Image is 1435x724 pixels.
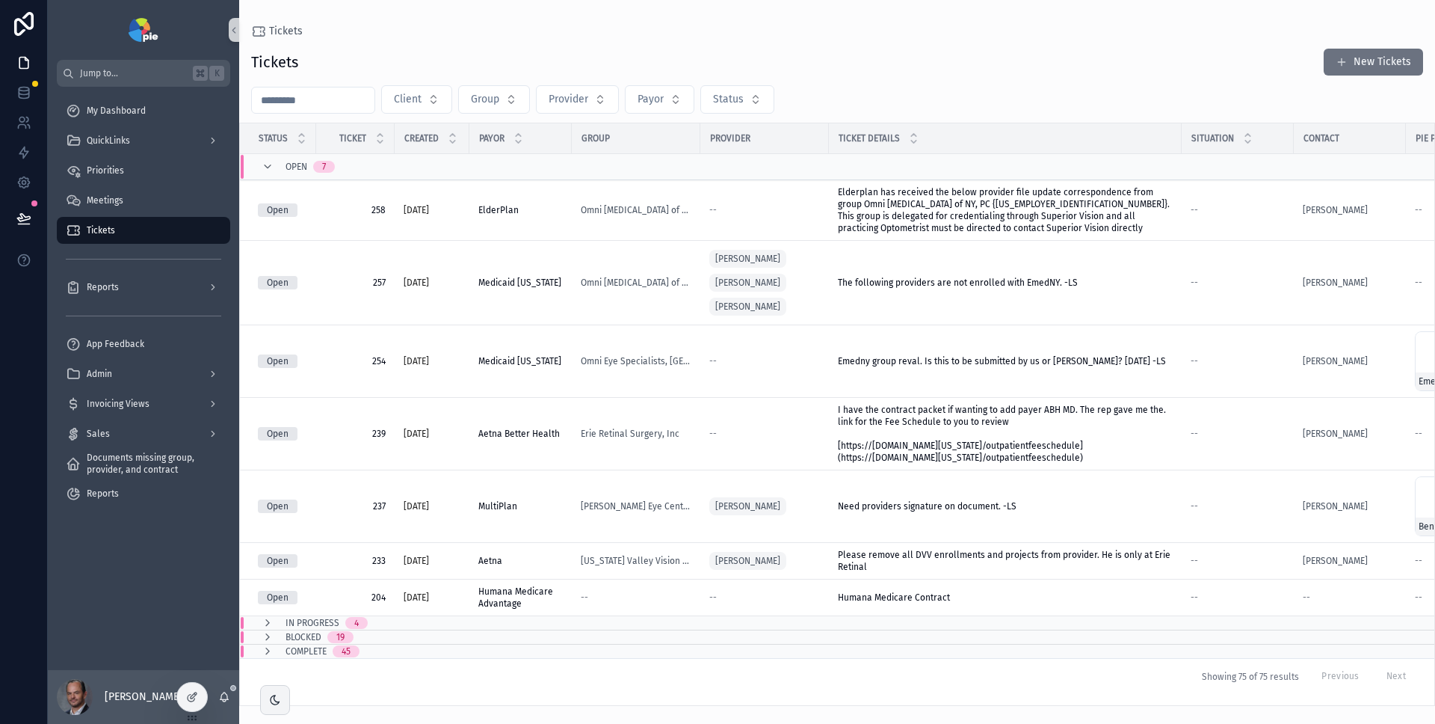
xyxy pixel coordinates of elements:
[267,203,288,217] div: Open
[336,631,345,643] div: 19
[838,277,1173,289] a: The following providers are not enrolled with EmedNY. -LS
[267,554,288,568] div: Open
[87,281,119,293] span: Reports
[1303,500,1397,512] a: [PERSON_NAME]
[709,497,786,515] a: [PERSON_NAME]
[1303,555,1368,567] a: [PERSON_NAME]
[838,592,1173,604] a: Humana Medicare Contract
[709,298,786,316] a: [PERSON_NAME]
[322,161,326,173] div: 7
[325,428,386,440] a: 239
[1191,355,1285,367] a: --
[838,404,1173,464] span: I have the contract packet if wanting to add payer ABH MD. The rep gave me the. link for the Fee ...
[1303,132,1339,144] span: Contact
[286,645,327,657] span: Complete
[1415,204,1422,216] span: --
[57,187,230,214] a: Meetings
[57,361,230,387] a: Admin
[57,274,230,301] a: Reports
[258,591,307,604] a: Open
[709,355,717,367] span: --
[87,165,124,177] span: Priorities
[1191,555,1198,567] span: --
[715,277,780,289] span: [PERSON_NAME]
[57,450,230,477] a: Documents missing group, provider, and contract
[709,428,717,440] span: --
[478,586,563,610] span: Humana Medicare Advantage
[404,132,439,144] span: Created
[87,368,112,380] span: Admin
[478,204,519,216] span: ElderPlan
[838,549,1173,573] a: Please remove all DVV enrollments and projects from provider. He is only at Erie Retinal
[267,276,288,289] div: Open
[581,428,679,440] a: Erie Retinal Surgery, Inc
[581,592,691,604] a: --
[251,24,303,39] a: Tickets
[267,355,288,368] div: Open
[404,555,460,567] a: [DATE]
[404,277,429,289] p: [DATE]
[478,555,563,567] a: Aetna
[478,204,563,216] a: ElderPlan
[381,85,452,114] button: Select Button
[1303,592,1397,604] a: --
[838,355,1173,367] a: Emedny group reval. Is this to be submitted by us or [PERSON_NAME]? [DATE] -LS
[325,277,386,289] a: 257
[709,250,786,268] a: [PERSON_NAME]
[404,500,460,512] a: [DATE]
[839,132,900,144] span: Ticket Details
[581,555,691,567] a: [US_STATE] Valley Vision Associates Group Practice, LLC
[710,132,750,144] span: Provider
[267,500,288,513] div: Open
[325,555,386,567] a: 233
[838,355,1166,367] span: Emedny group reval. Is this to be submitted by us or [PERSON_NAME]? [DATE] -LS
[57,217,230,244] a: Tickets
[838,592,950,604] span: Humana Medicare Contract
[57,420,230,447] a: Sales
[87,338,144,350] span: App Feedback
[325,592,386,604] span: 204
[478,277,563,289] a: Medicaid [US_STATE]
[478,355,561,367] span: Medicaid [US_STATE]
[325,500,386,512] span: 237
[1303,277,1368,289] span: [PERSON_NAME]
[1303,204,1397,216] a: [PERSON_NAME]
[286,161,307,173] span: Open
[404,428,460,440] a: [DATE]
[339,132,366,144] span: Ticket
[57,60,230,87] button: Jump to...K
[581,500,691,512] a: [PERSON_NAME] Eye Center, LTD
[1303,204,1368,216] a: [PERSON_NAME]
[87,488,119,500] span: Reports
[87,428,110,440] span: Sales
[1191,204,1198,216] span: --
[458,85,530,114] button: Select Button
[838,186,1173,234] a: Elderplan has received the below provider file update correspondence from group Omni [MEDICAL_DAT...
[404,277,460,289] a: [DATE]
[354,617,359,629] div: 4
[1303,428,1368,440] a: [PERSON_NAME]
[479,132,504,144] span: Payor
[251,52,298,73] h1: Tickets
[404,428,429,440] p: [DATE]
[1191,592,1198,604] span: --
[211,67,223,79] span: K
[1191,555,1285,567] a: --
[87,135,130,147] span: QuickLinks
[478,277,561,289] span: Medicaid [US_STATE]
[709,549,820,573] a: [PERSON_NAME]
[1202,671,1299,683] span: Showing 75 of 75 results
[536,85,619,114] button: Select Button
[581,204,691,216] a: Omni [MEDICAL_DATA] of NY, PC
[325,355,386,367] span: 254
[709,355,820,367] a: --
[581,132,610,144] span: Group
[1191,132,1234,144] span: Situation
